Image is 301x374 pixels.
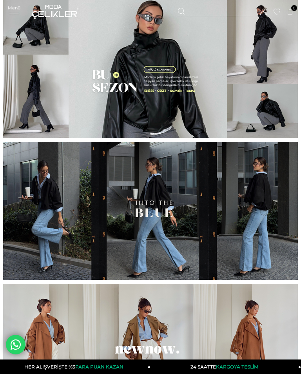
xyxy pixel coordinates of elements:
[3,142,298,280] img: title
[8,5,20,11] span: Menü
[287,9,293,15] a: 0
[216,364,258,370] span: KARGOYA TESLİM
[32,5,79,19] img: logo
[75,364,123,370] span: PARA PUAN KAZAN
[150,359,301,374] a: 24 SAATTEKARGOYA TESLİM
[291,5,297,11] span: 0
